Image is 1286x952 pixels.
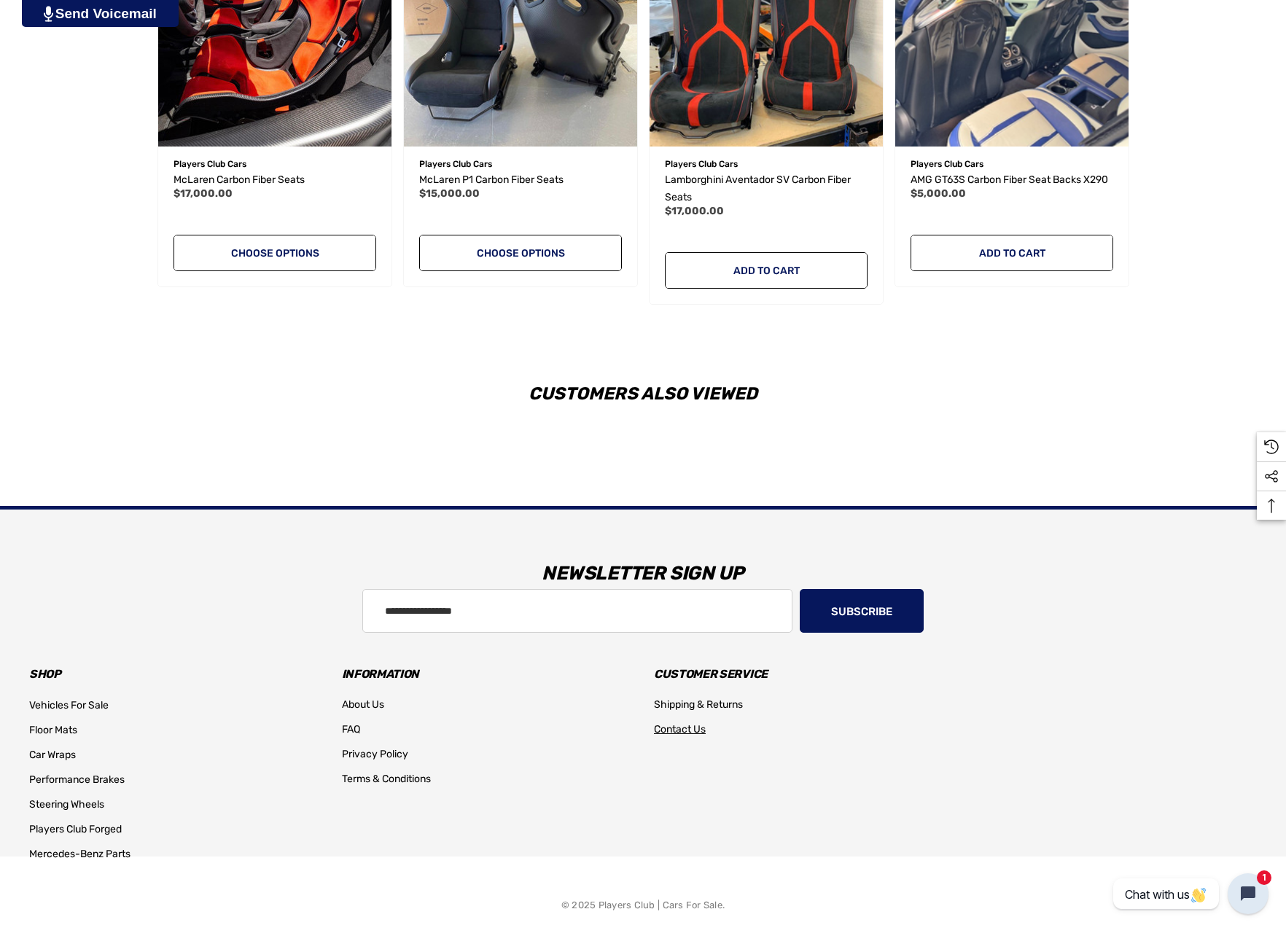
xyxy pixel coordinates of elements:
h2: Customers Also Viewed [29,385,1257,402]
a: AMG GT63S Carbon Fiber Seat Backs X290,$5,000.00 [911,171,1113,189]
p: © 2025 Players Club | Cars For Sale. [561,896,725,915]
span: Floor Mats [29,724,77,736]
a: Players Club Forged [29,817,122,842]
svg: Social Media [1264,469,1279,484]
a: McLaren P1 Carbon Fiber Seats,$15,000.00 [419,171,622,189]
h3: Information [342,664,633,684]
span: About Us [342,698,384,711]
span: Shipping & Returns [654,698,743,711]
a: About Us [342,692,384,717]
a: Floor Mats [29,718,77,743]
a: Vehicles For Sale [29,693,109,718]
a: Add to Cart [665,252,868,289]
h3: Customer Service [654,664,945,684]
p: Players Club Cars [174,155,376,173]
span: $5,000.00 [911,187,966,200]
span: Vehicles For Sale [29,699,109,711]
img: PjwhLS0gR2VuZXJhdG9yOiBHcmF2aXQuaW8gLS0+PHN2ZyB4bWxucz0iaHR0cDovL3d3dy53My5vcmcvMjAwMC9zdmciIHhtb... [44,6,53,22]
a: Privacy Policy [342,742,408,767]
p: Players Club Cars [665,155,868,173]
a: Mercedes-Benz Parts [29,842,130,867]
svg: Recently Viewed [1264,440,1279,454]
a: Car Wraps [29,743,76,768]
a: Contact Us [654,717,706,742]
span: Terms & Conditions [342,773,431,785]
p: Players Club Cars [419,155,622,173]
a: Add to Cart [911,235,1113,271]
p: Players Club Cars [911,155,1113,173]
a: McLaren Carbon Fiber Seats,$17,000.00 [174,171,376,189]
button: Subscribe [800,589,924,633]
span: Privacy Policy [342,748,408,760]
a: FAQ [342,717,360,742]
h3: Newsletter Sign Up [18,552,1268,596]
a: Choose Options [419,235,622,271]
span: McLaren P1 Carbon Fiber Seats [419,173,564,186]
h3: Shop [29,664,320,684]
span: Contact Us [654,723,706,736]
span: Performance Brakes [29,773,125,786]
a: Shipping & Returns [654,692,743,717]
a: Steering Wheels [29,792,104,817]
span: Players Club Forged [29,823,122,835]
a: Performance Brakes [29,768,125,792]
span: Steering Wheels [29,798,104,811]
span: Lamborghini Aventador SV Carbon Fiber Seats [665,173,851,203]
span: FAQ [342,723,360,736]
span: Mercedes-Benz Parts [29,848,130,860]
a: Terms & Conditions [342,767,431,792]
a: Lamborghini Aventador SV Carbon Fiber Seats,$17,000.00 [665,171,868,206]
span: $17,000.00 [174,187,233,200]
svg: Top [1257,499,1286,513]
span: AMG GT63S Carbon Fiber Seat Backs X290 [911,173,1108,186]
span: McLaren Carbon Fiber Seats [174,173,305,186]
span: Car Wraps [29,749,76,761]
span: $17,000.00 [665,205,724,217]
a: Choose Options [174,235,376,271]
span: $15,000.00 [419,187,480,200]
